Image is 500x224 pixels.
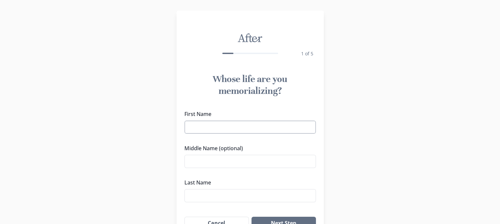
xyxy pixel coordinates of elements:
h1: Whose life are you memorializing? [184,73,316,97]
label: First Name [184,110,312,118]
span: 1 of 5 [301,50,313,57]
label: Last Name [184,179,312,186]
label: Middle Name (optional) [184,144,312,152]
